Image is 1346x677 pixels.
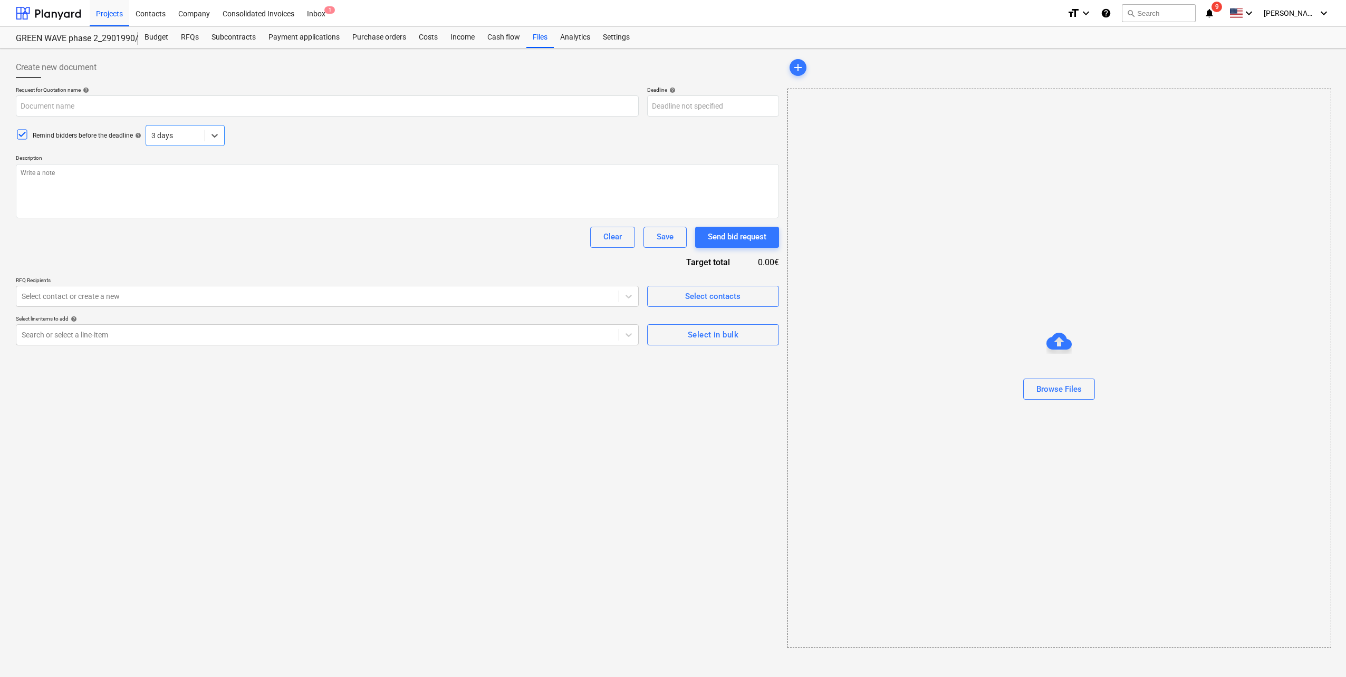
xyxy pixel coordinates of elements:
[1122,4,1196,22] button: Search
[346,27,412,48] a: Purchase orders
[1243,7,1255,20] i: keyboard_arrow_down
[603,230,622,244] div: Clear
[685,289,741,303] div: Select contacts
[1080,7,1092,20] i: keyboard_arrow_down
[667,87,676,93] span: help
[1067,7,1080,20] i: format_size
[69,316,77,322] span: help
[643,227,687,248] button: Save
[647,86,779,93] div: Deadline
[792,61,804,74] span: add
[708,230,766,244] div: Send bid request
[647,286,779,307] button: Select contacts
[1318,7,1330,20] i: keyboard_arrow_down
[647,95,779,117] input: Deadline not specified
[1264,9,1316,17] span: [PERSON_NAME]
[1204,7,1215,20] i: notifications
[642,256,747,268] div: Target total
[1212,2,1222,12] span: 9
[657,230,674,244] div: Save
[16,33,126,44] div: GREEN WAVE phase 2_2901990/2901996/2901997
[16,95,639,117] input: Document name
[695,227,779,248] button: Send bid request
[1101,7,1111,20] i: Knowledge base
[647,324,779,345] button: Select in bulk
[444,27,481,48] a: Income
[33,131,141,140] div: Remind bidders before the deadline
[1293,626,1346,677] iframe: Chat Widget
[324,6,335,14] span: 1
[554,27,597,48] a: Analytics
[138,27,175,48] a: Budget
[16,315,639,322] div: Select line-items to add
[787,89,1331,648] div: Browse Files
[16,61,97,74] span: Create new document
[16,86,639,93] div: Request for Quotation name
[412,27,444,48] a: Costs
[133,132,141,139] span: help
[1127,9,1135,17] span: search
[481,27,526,48] a: Cash flow
[590,227,635,248] button: Clear
[16,154,779,163] p: Description
[597,27,636,48] a: Settings
[1023,379,1095,400] button: Browse Files
[205,27,262,48] a: Subcontracts
[688,328,738,342] div: Select in bulk
[262,27,346,48] a: Payment applications
[747,256,779,268] div: 0.00€
[526,27,554,48] a: Files
[1036,382,1082,396] div: Browse Files
[16,277,639,286] p: RFQ Recipients
[175,27,205,48] a: RFQs
[81,87,89,93] span: help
